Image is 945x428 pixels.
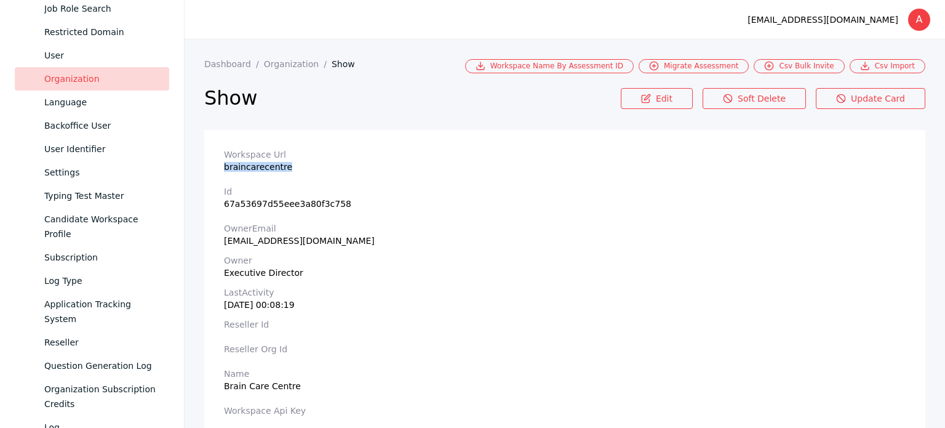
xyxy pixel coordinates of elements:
div: Job Role Search [44,1,159,16]
a: Candidate Workspace Profile [15,208,169,246]
a: Restricted Domain [15,20,169,44]
label: ownerEmail [224,224,906,233]
a: Language [15,91,169,114]
div: Settings [44,165,159,180]
div: Question Generation Log [44,358,159,373]
a: Log Type [15,269,169,293]
label: lastActivity [224,288,906,297]
div: Organization [44,71,159,86]
div: User [44,48,159,63]
div: [DATE] 00:08:19 [224,300,906,310]
a: Question Generation Log [15,354,169,378]
a: Reseller [15,331,169,354]
div: Backoffice User [44,118,159,133]
div: Log Type [44,273,159,288]
div: Organization Subscription Credits [44,382,159,411]
a: User Identifier [15,137,169,161]
label: Id [224,187,906,196]
div: User Identifier [44,142,159,156]
a: Organization Subscription Credits [15,378,169,416]
a: Subscription [15,246,169,269]
label: Workspace Api Key [224,406,906,416]
div: A [908,9,930,31]
a: Backoffice User [15,114,169,137]
section: 67a53697d55eee3a80f3c758 [224,187,906,209]
label: owner [224,256,906,265]
label: Workspace Url [224,150,906,159]
div: Restricted Domain [44,25,159,39]
a: Workspace Name By Assessment ID [465,59,634,73]
a: Soft Delete [703,88,806,109]
a: Typing Test Master [15,184,169,208]
a: Organization [264,59,332,69]
label: Reseller Org Id [224,344,906,354]
a: Csv Import [850,59,925,73]
h2: Show [204,86,621,110]
div: Subscription [44,250,159,265]
div: Application Tracking System [44,297,159,326]
a: Update Card [816,88,925,109]
a: Csv Bulk Invite [754,59,844,73]
label: Reseller Id [224,320,906,329]
a: Organization [15,67,169,91]
a: User [15,44,169,67]
a: Edit [621,88,693,109]
section: Brain Care Centre [224,369,906,391]
a: Show [332,59,365,69]
label: Name [224,369,906,379]
a: Application Tracking System [15,293,169,331]
div: Executive Director [224,268,906,278]
a: Dashboard [204,59,264,69]
div: Language [44,95,159,110]
div: Candidate Workspace Profile [44,212,159,241]
a: Migrate Assessment [639,59,749,73]
section: braincarecentre [224,150,906,172]
div: [EMAIL_ADDRESS][DOMAIN_NAME] [224,236,906,246]
a: Settings [15,161,169,184]
div: [EMAIL_ADDRESS][DOMAIN_NAME] [748,12,898,27]
div: Reseller [44,335,159,350]
div: Typing Test Master [44,188,159,203]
